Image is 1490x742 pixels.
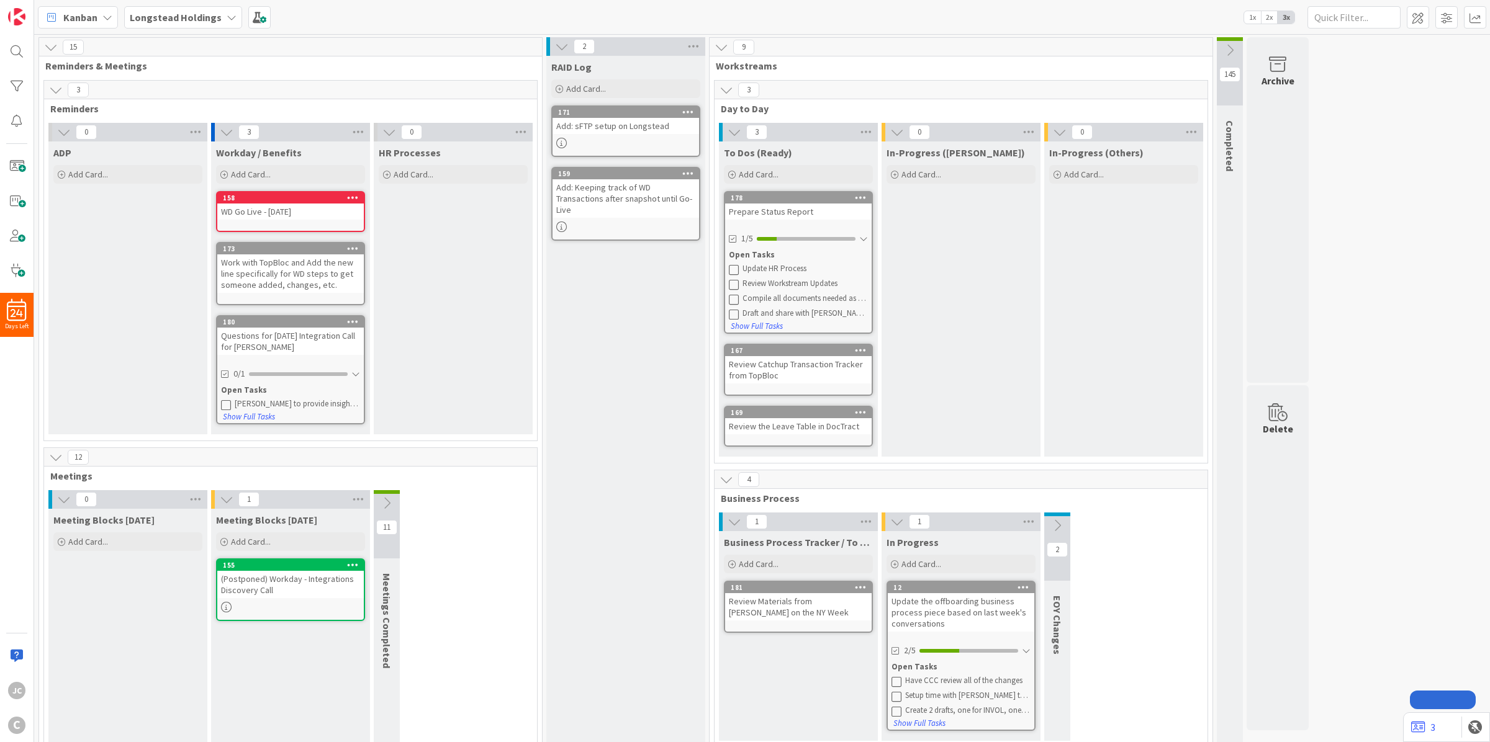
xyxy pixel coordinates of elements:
div: 178 [731,194,872,202]
div: 158WD Go Live - [DATE] [217,192,364,220]
span: RAID Log [551,61,592,73]
div: Prepare Status Report [725,203,872,220]
div: 173 [217,243,364,254]
a: 155(Postponed) Workday - Integrations Discovery Call [216,558,365,621]
button: Show Full Tasks [893,717,946,730]
span: Add Card... [68,169,108,180]
div: 155(Postponed) Workday - Integrations Discovery Call [217,560,364,598]
div: 155 [223,561,364,570]
div: (Postponed) Workday - Integrations Discovery Call [217,571,364,598]
span: 3 [738,83,759,97]
span: Reminders & Meetings [45,60,526,72]
span: Meeting Blocks Tomorrow [216,514,317,526]
span: 0 [76,125,97,140]
span: Add Card... [1064,169,1104,180]
span: 2 [574,39,595,54]
a: 171Add: sFTP setup on Longstead [551,105,700,157]
span: EOY Changes [1051,596,1063,655]
b: Longstead Holdings [130,11,222,24]
span: 2 [1047,542,1068,557]
span: In Progress [887,536,939,548]
span: Add Card... [394,169,433,180]
span: Business Process [721,492,1192,504]
div: Update the offboarding business process piece based on last week's conversations [888,593,1034,632]
span: Add Card... [901,558,941,570]
span: Add Card... [739,558,779,570]
div: 159Add: Keeping track of WD Transactions after snapshot until Go-Live [553,168,699,218]
div: 169 [725,407,872,418]
span: 1x [1244,11,1261,24]
div: 181Review Materials from [PERSON_NAME] on the NY Week [725,582,872,620]
input: Quick Filter... [1307,6,1401,29]
div: Review Workstream Updates [743,279,868,288]
span: 1 [909,514,930,529]
a: 159Add: Keeping track of WD Transactions after snapshot until Go-Live [551,167,700,241]
a: 178Prepare Status Report1/5Open TasksUpdate HR ProcessReview Workstream UpdatesCompile all docume... [724,191,873,334]
img: Visit kanbanzone.com [8,8,25,25]
span: 145 [1219,67,1240,82]
div: 178 [725,192,872,203]
span: 2x [1261,11,1278,24]
span: 2/5 [904,644,916,657]
button: Show Full Tasks [222,410,276,424]
div: 181 [731,583,872,592]
span: 3 [238,125,260,140]
div: Setup time with [PERSON_NAME] to review [905,691,1031,700]
span: 9 [733,40,754,55]
a: 169Review the Leave Table in DocTract [724,406,873,447]
span: 0/1 [233,367,245,380]
span: 1 [746,514,767,529]
div: Review Materials from [PERSON_NAME] on the NY Week [725,593,872,620]
span: 0 [1072,125,1093,140]
a: 181Review Materials from [PERSON_NAME] on the NY Week [724,581,873,633]
div: 159 [553,168,699,179]
span: 4 [738,472,759,487]
span: 12 [68,450,89,465]
span: Business Process Tracker / To Dos [724,536,873,548]
span: Add Card... [68,536,108,547]
span: Completed [1224,120,1236,171]
a: 180Questions for [DATE] Integration Call for [PERSON_NAME]0/1Open Tasks[PERSON_NAME] to provide i... [216,315,365,424]
span: In-Progress (Jerry) [887,146,1025,159]
span: Add Card... [566,83,606,94]
div: 158 [217,192,364,203]
div: Open Tasks [892,661,1031,673]
div: Have CCC review all of the changes [905,676,1031,686]
div: Review Catchup Transaction Tracker from TopBloc [725,356,872,383]
span: 24 [11,309,23,318]
span: Add Card... [231,169,271,180]
div: 12 [888,582,1034,593]
span: Add Card... [901,169,941,180]
div: 178Prepare Status Report [725,192,872,220]
div: 171 [553,107,699,118]
span: Day to Day [721,102,1192,115]
div: Work with TopBloc and Add the new line specifically for WD steps to get someone added, changes, etc. [217,254,364,293]
a: 158WD Go Live - [DATE] [216,191,365,232]
span: Meeting Blocks Today [53,514,155,526]
div: 180 [217,316,364,328]
span: Workstreams [716,60,1197,72]
span: Reminders [50,102,521,115]
div: Add: sFTP setup on Longstead [553,118,699,134]
span: ADP [53,146,71,159]
div: 181 [725,582,872,593]
a: 167Review Catchup Transaction Tracker from TopBloc [724,344,873,396]
div: Archive [1262,73,1294,88]
div: Open Tasks [221,384,360,396]
span: Workday / Benefits [216,146,302,159]
div: Draft and share with [PERSON_NAME] [743,308,868,318]
div: 169Review the Leave Table in DocTract [725,407,872,434]
div: JC [8,682,25,699]
div: WD Go Live - [DATE] [217,203,364,220]
div: 155 [217,560,364,571]
div: 12 [893,583,1034,592]
div: Review the Leave Table in DocTract [725,418,872,434]
span: 11 [376,520,397,535]
div: [PERSON_NAME] to provide insight into the 2 new fields for bswift file and if we should add to LH [235,399,360,409]
div: 171Add: sFTP setup on Longstead [553,107,699,134]
div: Open Tasks [729,249,868,261]
div: 173Work with TopBloc and Add the new line specifically for WD steps to get someone added, changes... [217,243,364,293]
div: 12Update the offboarding business process piece based on last week's conversations [888,582,1034,632]
span: Add Card... [739,169,779,180]
div: 167 [731,346,872,355]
